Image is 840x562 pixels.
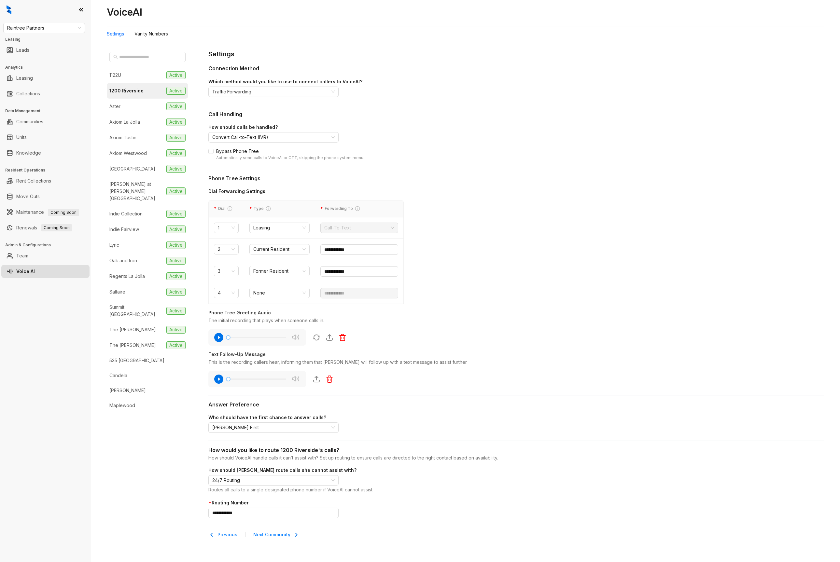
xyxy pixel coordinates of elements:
[5,242,91,248] h3: Admin & Configurations
[7,5,11,14] img: logo
[109,241,119,249] div: Lyric
[1,206,90,219] li: Maintenance
[218,223,235,233] span: 1
[1,87,90,100] li: Collections
[109,326,156,333] div: The [PERSON_NAME]
[107,6,142,18] h2: VoiceAI
[324,223,394,233] span: Call-To-Text
[166,341,186,349] span: Active
[166,210,186,218] span: Active
[212,132,335,142] span: Convert Call-to-Text (IVR)
[109,257,137,264] div: Oak and Iron
[208,486,824,494] div: Routes all calls to a single designated phone number if VoiceAI cannot assist.
[16,44,29,57] a: Leads
[16,221,72,234] a: RenewalsComing Soon
[208,174,824,183] div: Phone Tree Settings
[1,190,90,203] li: Move Outs
[166,134,186,142] span: Active
[166,241,186,249] span: Active
[109,150,147,157] div: Axiom Westwood
[208,414,824,421] div: Who should have the first chance to answer calls?
[208,401,824,409] div: Answer Preference
[5,108,91,114] h3: Data Management
[16,265,35,278] a: Voice AI
[166,165,186,173] span: Active
[109,210,143,217] div: Indie Collection
[166,288,186,296] span: Active
[253,288,306,298] span: None
[166,149,186,157] span: Active
[208,467,824,474] div: How should [PERSON_NAME] route calls she cannot assist with?
[109,226,139,233] div: Indie Fairview
[249,206,310,212] div: Type
[16,174,51,187] a: Rent Collections
[208,317,824,324] div: The initial recording that plays when someone calls in.
[208,446,824,454] div: How would you like to route 1200 Riverside's calls?
[109,134,136,141] div: Axiom Tustin
[109,103,120,110] div: Aster
[107,30,124,37] div: Settings
[208,64,824,73] div: Connection Method
[166,103,186,110] span: Active
[1,265,90,278] li: Voice AI
[1,115,90,128] li: Communities
[1,44,90,57] li: Leads
[253,531,300,538] div: Next Community
[218,288,235,298] span: 4
[16,131,27,144] a: Units
[214,206,239,212] div: Dial
[113,55,118,59] span: search
[109,342,156,349] div: The [PERSON_NAME]
[253,223,306,233] span: Leasing
[216,155,364,161] div: Automatically send calls to VoiceAI or CTT, skipping the phone system menu.
[208,49,824,59] div: Settings
[1,221,90,234] li: Renewals
[109,288,125,295] div: Saltaire
[166,307,186,315] span: Active
[16,249,28,262] a: Team
[1,174,90,187] li: Rent Collections
[208,309,824,316] div: Phone Tree Greeting Audio
[166,226,186,233] span: Active
[109,118,140,126] div: Axiom La Jolla
[109,181,164,202] div: [PERSON_NAME] at [PERSON_NAME][GEOGRAPHIC_DATA]
[16,72,33,85] a: Leasing
[48,209,79,216] span: Coming Soon
[218,266,235,276] span: 3
[208,499,824,506] div: Routing Number
[166,257,186,265] span: Active
[16,190,40,203] a: Move Outs
[7,23,81,33] span: Raintree Partners
[208,110,824,118] div: Call Handling
[166,87,186,95] span: Active
[212,87,335,97] span: Traffic Forwarding
[212,423,335,432] span: Kelsey Answers First
[214,148,367,161] span: Bypass Phone Tree
[166,118,186,126] span: Active
[208,188,404,195] div: Dial Forwarding Settings
[208,78,824,85] div: Which method would you like to use to connect callers to VoiceAI?
[109,72,121,79] div: 1122U
[109,402,135,409] div: Maplewood
[208,454,824,461] div: How should VoiceAI handle calls it can’t assist with? Set up routing to ensure calls are directed...
[134,30,168,37] div: Vanity Numbers
[1,146,90,159] li: Knowledge
[1,72,90,85] li: Leasing
[109,372,127,379] div: Candela
[109,273,145,280] div: Regents La Jolla
[109,165,155,172] div: [GEOGRAPHIC_DATA]
[320,206,398,212] div: Forwarding To
[166,71,186,79] span: Active
[166,187,186,195] span: Active
[109,87,144,94] div: 1200 Riverside
[16,146,41,159] a: Knowledge
[5,167,91,173] h3: Resident Operations
[208,124,824,131] div: How should calls be handled?
[253,244,306,254] span: Current Resident
[5,36,91,42] h3: Leasing
[253,266,306,276] span: Former Resident
[1,131,90,144] li: Units
[218,244,235,254] span: 2
[16,115,43,128] a: Communities
[109,357,164,364] div: 535 [GEOGRAPHIC_DATA]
